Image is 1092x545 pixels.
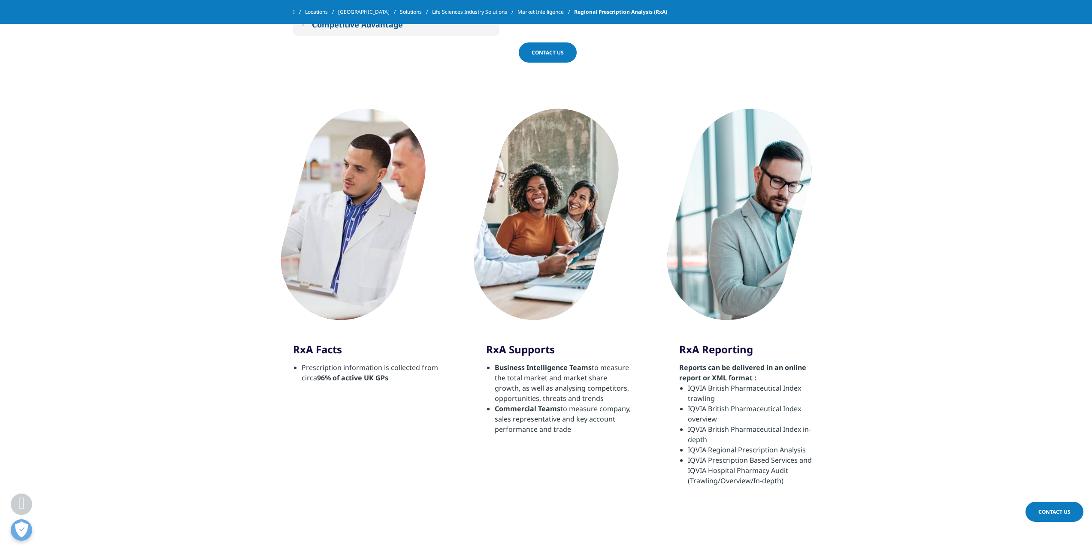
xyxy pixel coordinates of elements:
[302,362,441,383] li: Prescription information is collected from circa
[1025,502,1083,522] a: Contact Us
[532,49,564,56] span: Contact us
[293,343,441,356] h3: RxA Facts
[679,343,827,356] h3: RxA Reporting
[11,519,32,541] button: Open Preferences
[305,4,338,20] a: Locations
[688,455,827,486] li: IQVIA Prescription Based Services and IQVIA Hospital Pharmacy Audit (Trawling/Overview/In-depth)
[1038,508,1071,515] span: Contact Us
[688,445,827,455] li: IQVIA Regional Prescription Analysis
[495,404,560,413] strong: Commercial Teams
[688,424,827,445] li: IQVIA British Pharmaceutical Index in-depth
[495,403,634,434] li: to measure company, sales representative and key account performance and trade
[317,373,388,382] strong: 96% of active UK GPs
[338,4,400,20] a: [GEOGRAPHIC_DATA]
[495,363,592,372] strong: Business Intelligence Teams
[688,403,827,424] li: IQVIA British Pharmaceutical Index overview
[517,4,574,20] a: Market Intelligence
[486,343,634,356] h3: RxA Supports
[400,4,432,20] a: Solutions
[688,383,827,403] li: IQVIA British Pharmaceutical Index trawling
[519,42,577,63] a: Contact us
[312,19,403,30] div: Competitive Advantage
[574,4,667,20] span: Regional Prescription Analysis (RxA)
[679,363,806,382] strong: Reports can be delivered in an online report or XML format :
[293,13,499,36] button: Competitive Advantage
[432,4,517,20] a: Life Sciences Industry Solutions
[495,362,634,403] li: to measure the total market and market share growth, as well as analysing competitors, opportunit...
